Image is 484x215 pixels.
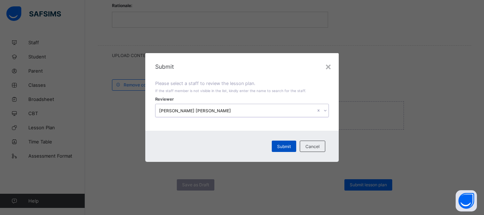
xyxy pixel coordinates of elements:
[155,89,306,93] span: If the staff member is not visible in the list, kindly enter the name to search for the staff.
[155,81,255,86] span: Please select a staff to review the lesson plan.
[155,63,329,70] span: Submit
[305,144,320,149] span: Cancel
[325,60,332,72] div: ×
[159,108,316,113] div: [PERSON_NAME] [PERSON_NAME]
[277,144,291,149] span: Submit
[155,97,174,102] span: Reviewer
[456,190,477,211] button: Open asap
